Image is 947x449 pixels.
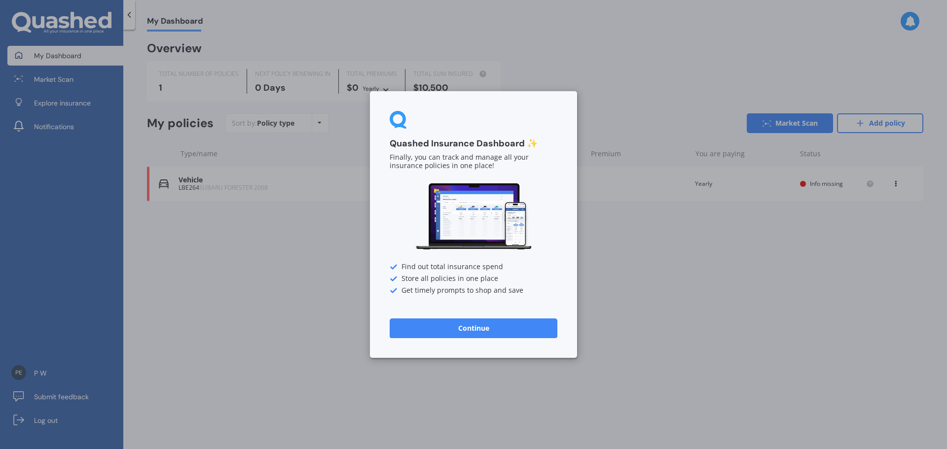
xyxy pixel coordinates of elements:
h3: Quashed Insurance Dashboard ✨ [390,138,557,149]
button: Continue [390,318,557,338]
div: Store all policies in one place [390,275,557,283]
img: Dashboard [414,182,533,251]
div: Get timely prompts to shop and save [390,287,557,295]
div: Find out total insurance spend [390,263,557,271]
p: Finally, you can track and manage all your insurance policies in one place! [390,154,557,171]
